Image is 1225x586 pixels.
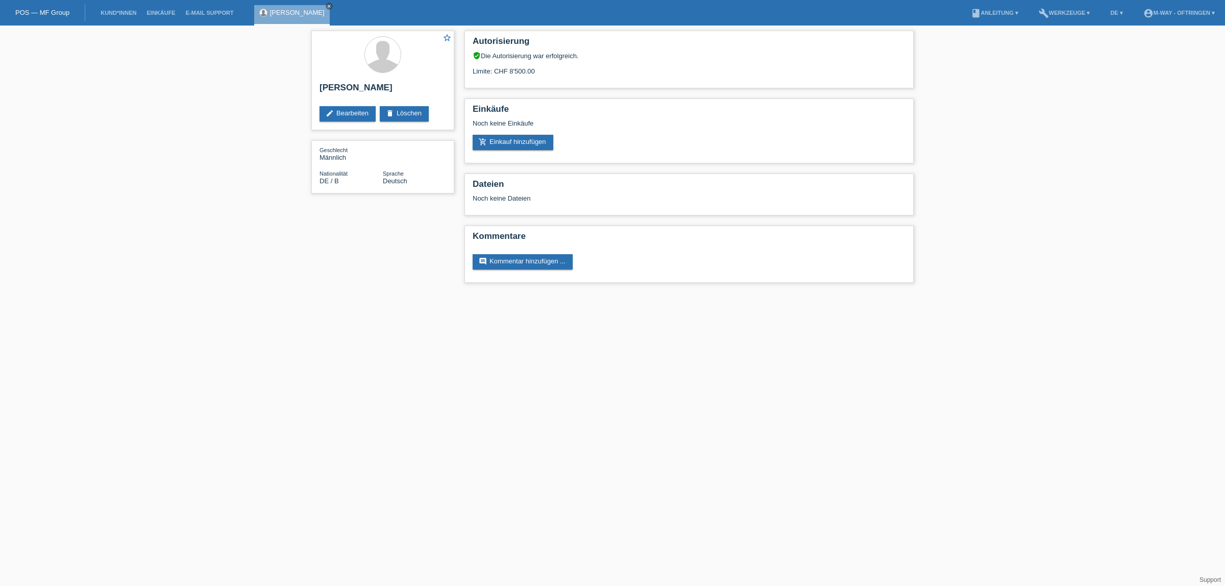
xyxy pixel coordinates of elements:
[320,146,383,161] div: Männlich
[479,138,487,146] i: add_shopping_cart
[383,177,407,185] span: Deutsch
[473,194,785,202] div: Noch keine Dateien
[966,10,1023,16] a: bookAnleitung ▾
[1138,10,1220,16] a: account_circlem-way - Oftringen ▾
[473,52,905,60] div: Die Autorisierung war erfolgreich.
[1199,576,1221,583] a: Support
[320,147,348,153] span: Geschlecht
[1143,8,1154,18] i: account_circle
[95,10,141,16] a: Kund*innen
[1034,10,1095,16] a: buildWerkzeuge ▾
[326,109,334,117] i: edit
[380,106,429,121] a: deleteLöschen
[1039,8,1049,18] i: build
[15,9,69,16] a: POS — MF Group
[141,10,180,16] a: Einkäufe
[473,60,905,75] div: Limite: CHF 8'500.00
[270,9,325,16] a: [PERSON_NAME]
[971,8,981,18] i: book
[320,177,339,185] span: Deutschland / B / 28.10.2020
[473,36,905,52] h2: Autorisierung
[473,119,905,135] div: Noch keine Einkäufe
[473,231,905,247] h2: Kommentare
[1105,10,1128,16] a: DE ▾
[181,10,239,16] a: E-Mail Support
[326,3,333,10] a: close
[443,33,452,42] i: star_border
[473,179,905,194] h2: Dateien
[386,109,394,117] i: delete
[473,135,553,150] a: add_shopping_cartEinkauf hinzufügen
[320,83,446,98] h2: [PERSON_NAME]
[327,4,332,9] i: close
[473,254,573,270] a: commentKommentar hinzufügen ...
[443,33,452,44] a: star_border
[473,52,481,60] i: verified_user
[320,106,376,121] a: editBearbeiten
[320,170,348,177] span: Nationalität
[479,257,487,265] i: comment
[383,170,404,177] span: Sprache
[473,104,905,119] h2: Einkäufe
